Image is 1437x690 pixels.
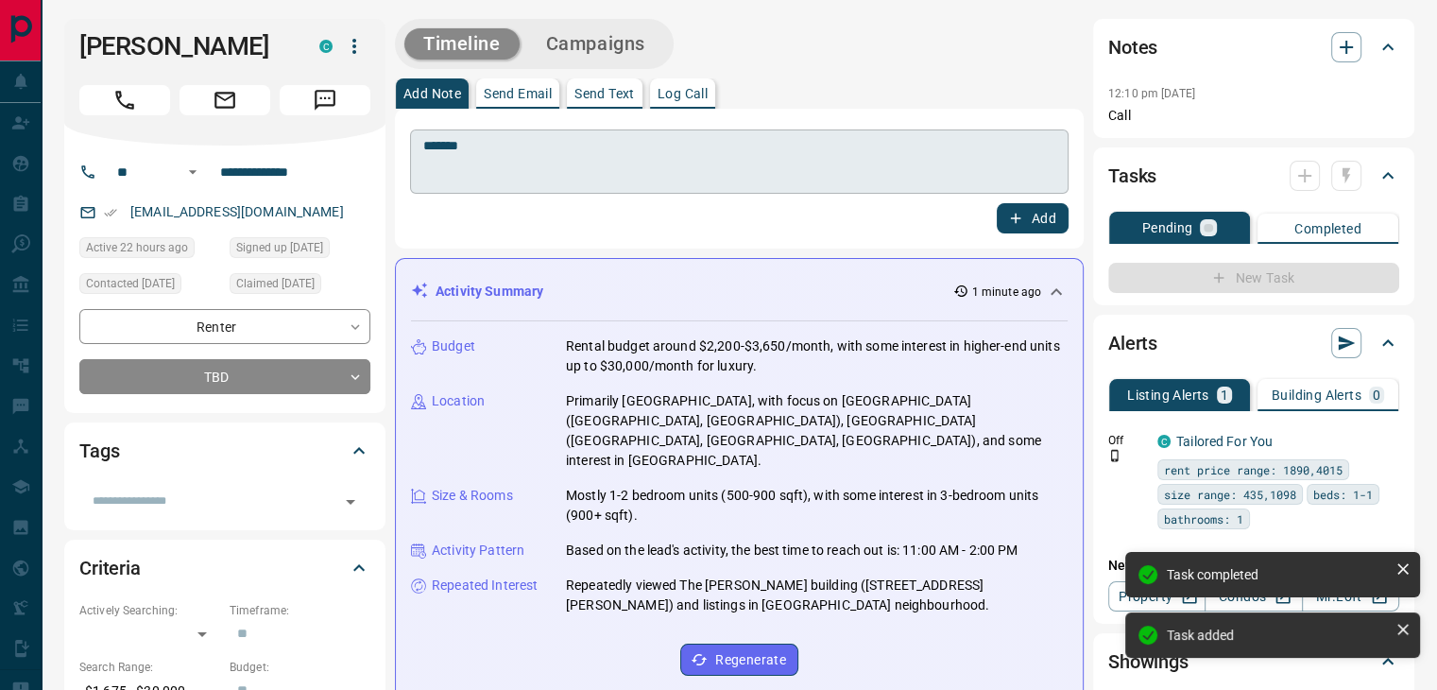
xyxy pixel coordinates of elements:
[527,28,664,60] button: Campaigns
[574,87,635,100] p: Send Text
[181,161,204,183] button: Open
[79,273,220,300] div: Mon Oct 13 2025
[130,204,344,219] a: [EMAIL_ADDRESS][DOMAIN_NAME]
[230,237,370,264] div: Tue Sep 02 2025
[280,85,370,115] span: Message
[79,359,370,394] div: TBD
[1164,509,1243,528] span: bathrooms: 1
[436,282,543,302] p: Activity Summary
[566,541,1018,561] p: Based on the lead's activity, the best time to reach out is: 11:00 AM - 2:00 PM
[432,541,524,561] p: Activity Pattern
[680,644,798,676] button: Regenerate
[230,602,370,619] p: Timeframe:
[79,659,220,676] p: Search Range:
[1373,388,1380,402] p: 0
[236,274,315,293] span: Claimed [DATE]
[1167,567,1388,582] div: Task completed
[432,391,485,411] p: Location
[1127,388,1209,402] p: Listing Alerts
[404,28,520,60] button: Timeline
[79,85,170,115] span: Call
[79,428,370,474] div: Tags
[566,576,1068,615] p: Repeatedly viewed The [PERSON_NAME] building ([STREET_ADDRESS][PERSON_NAME]) and listings in [GEO...
[1108,32,1157,62] h2: Notes
[1164,460,1343,479] span: rent price range: 1890,4015
[411,274,1068,309] div: Activity Summary1 minute ago
[319,40,333,53] div: condos.ca
[1108,25,1399,70] div: Notes
[1108,449,1121,462] svg: Push Notification Only
[1108,647,1189,677] h2: Showings
[1176,434,1273,449] a: Tailored For You
[1157,435,1171,448] div: condos.ca
[997,203,1069,233] button: Add
[1108,639,1399,684] div: Showings
[1108,556,1399,576] p: New Alert:
[337,489,364,515] button: Open
[236,238,323,257] span: Signed up [DATE]
[566,336,1068,376] p: Rental budget around $2,200-$3,650/month, with some interest in higher-end units up to $30,000/mo...
[1108,432,1146,449] p: Off
[230,659,370,676] p: Budget:
[86,238,188,257] span: Active 22 hours ago
[1108,320,1399,366] div: Alerts
[79,31,291,61] h1: [PERSON_NAME]
[180,85,270,115] span: Email
[1108,87,1195,100] p: 12:10 pm [DATE]
[1221,388,1228,402] p: 1
[79,602,220,619] p: Actively Searching:
[658,87,708,100] p: Log Call
[230,273,370,300] div: Mon Oct 13 2025
[79,436,119,466] h2: Tags
[403,87,461,100] p: Add Note
[79,553,141,583] h2: Criteria
[432,486,513,506] p: Size & Rooms
[1142,221,1193,234] p: Pending
[1164,485,1296,504] span: size range: 435,1098
[566,486,1068,526] p: Mostly 1-2 bedroom units (500-900 sqft), with some interest in 3-bedroom units (900+ sqft).
[484,87,552,100] p: Send Email
[432,336,475,356] p: Budget
[1108,328,1157,358] h2: Alerts
[79,309,370,344] div: Renter
[1108,106,1399,126] p: Call
[1167,628,1388,643] div: Task added
[104,206,117,219] svg: Email Verified
[1313,485,1373,504] span: beds: 1-1
[1108,581,1206,612] a: Property
[1108,153,1399,198] div: Tasks
[432,576,538,595] p: Repeated Interest
[86,274,175,293] span: Contacted [DATE]
[566,391,1068,471] p: Primarily [GEOGRAPHIC_DATA], with focus on [GEOGRAPHIC_DATA] ([GEOGRAPHIC_DATA], [GEOGRAPHIC_DATA...
[972,284,1041,301] p: 1 minute ago
[79,545,370,591] div: Criteria
[1272,388,1361,402] p: Building Alerts
[79,237,220,264] div: Tue Oct 14 2025
[1294,222,1361,235] p: Completed
[1108,161,1156,191] h2: Tasks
